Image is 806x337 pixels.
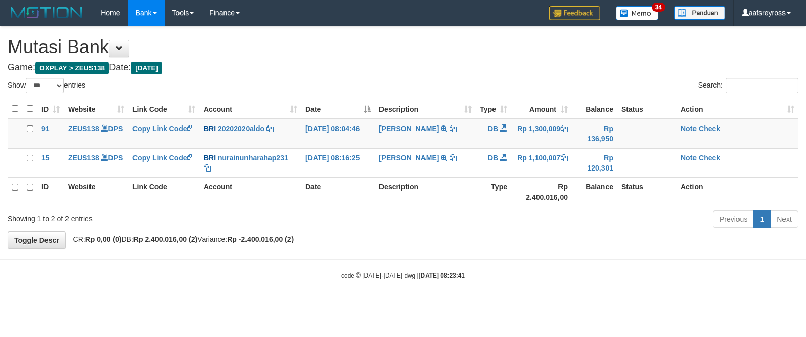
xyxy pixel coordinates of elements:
th: ID: activate to sort column ascending [37,99,64,119]
th: Account [199,177,301,206]
th: Link Code: activate to sort column ascending [128,99,199,119]
td: Rp 1,100,007 [511,148,572,177]
a: Note [681,154,697,162]
th: Description: activate to sort column ascending [375,99,476,119]
th: Action [677,177,798,206]
th: Status [617,99,677,119]
th: Website: activate to sort column ascending [64,99,128,119]
a: nurainunharahap231 [218,154,288,162]
a: Check [699,154,720,162]
span: BRI [204,154,216,162]
span: [DATE] [131,62,162,74]
span: DB [488,154,498,162]
td: Rp 120,301 [572,148,617,177]
a: ZEUS138 [68,124,99,133]
span: CR: DB: Variance: [68,235,294,243]
h4: Game: Date: [8,62,798,73]
a: Copy NURAINUN HARAHAP to clipboard [450,154,457,162]
td: [DATE] 08:16:25 [301,148,375,177]
th: Type: activate to sort column ascending [476,99,511,119]
span: 34 [652,3,665,12]
td: DPS [64,148,128,177]
label: Show entries [8,78,85,93]
input: Search: [726,78,798,93]
a: Previous [713,210,754,228]
a: [PERSON_NAME] [379,124,439,133]
span: BRI [204,124,216,133]
th: Rp 2.400.016,00 [511,177,572,206]
a: 20202020aldo [218,124,264,133]
a: Note [681,124,697,133]
a: Copy Link Code [132,124,194,133]
td: DPS [64,119,128,149]
a: Copy Link Code [132,154,194,162]
span: 91 [41,124,50,133]
a: Toggle Descr [8,231,66,249]
strong: Rp -2.400.016,00 (2) [227,235,294,243]
a: Copy Rp 1,300,009 to clipboard [561,124,568,133]
th: Amount: activate to sort column ascending [511,99,572,119]
th: Status [617,177,677,206]
th: Date: activate to sort column descending [301,99,375,119]
td: Rp 1,300,009 [511,119,572,149]
th: Description [375,177,476,206]
img: MOTION_logo.png [8,5,85,20]
a: Next [770,210,798,228]
a: [PERSON_NAME] [379,154,439,162]
a: Copy nurainunharahap231 to clipboard [204,164,211,172]
a: Check [699,124,720,133]
th: Action: activate to sort column ascending [677,99,798,119]
small: code © [DATE]-[DATE] dwg | [341,272,465,279]
th: Date [301,177,375,206]
img: Feedback.jpg [549,6,600,20]
strong: [DATE] 08:23:41 [419,272,465,279]
th: Link Code [128,177,199,206]
div: Showing 1 to 2 of 2 entries [8,209,328,224]
span: OXPLAY > ZEUS138 [35,62,109,74]
h1: Mutasi Bank [8,37,798,57]
td: Rp 136,950 [572,119,617,149]
th: ID [37,177,64,206]
span: DB [488,124,498,133]
img: panduan.png [674,6,725,20]
th: Balance [572,177,617,206]
a: Copy REVALDO SAGITA to clipboard [450,124,457,133]
a: Copy Rp 1,100,007 to clipboard [561,154,568,162]
th: Type [476,177,511,206]
strong: Rp 0,00 (0) [85,235,122,243]
td: [DATE] 08:04:46 [301,119,375,149]
strong: Rp 2.400.016,00 (2) [133,235,197,243]
select: Showentries [26,78,64,93]
a: 1 [753,210,771,228]
th: Balance [572,99,617,119]
label: Search: [698,78,798,93]
a: Copy 20202020aldo to clipboard [266,124,274,133]
span: 15 [41,154,50,162]
th: Account: activate to sort column ascending [199,99,301,119]
img: Button%20Memo.svg [616,6,659,20]
a: ZEUS138 [68,154,99,162]
th: Website [64,177,128,206]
